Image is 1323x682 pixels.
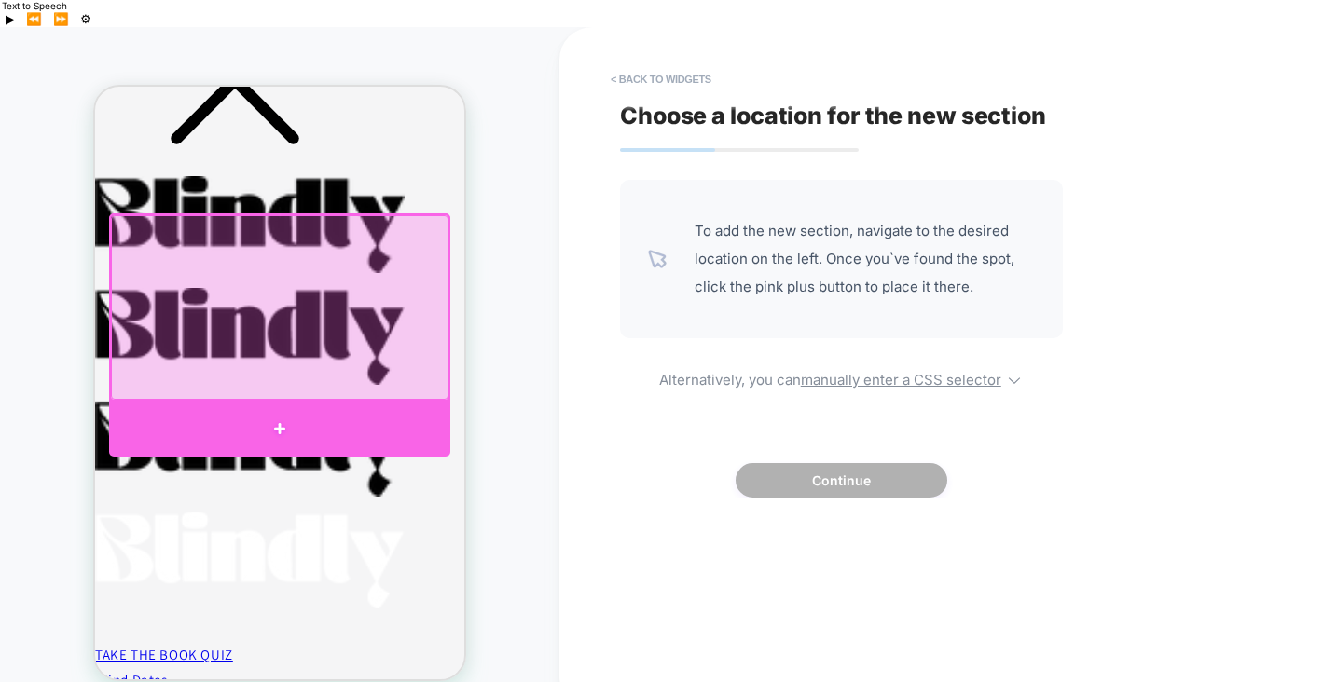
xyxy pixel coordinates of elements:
button: Continue [736,463,947,498]
button: Forward [48,11,75,27]
span: To add the new section, navigate to the desired location on the left. Once you`ve found the spot,... [695,217,1035,301]
button: Previous [21,11,48,27]
img: pointer [648,250,667,268]
u: manually enter a CSS selector [801,371,1001,389]
button: Settings [75,11,97,27]
span: Alternatively, you can [620,366,1063,389]
button: < Back to widgets [601,64,721,94]
span: Choose a location for the new section [620,102,1046,130]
